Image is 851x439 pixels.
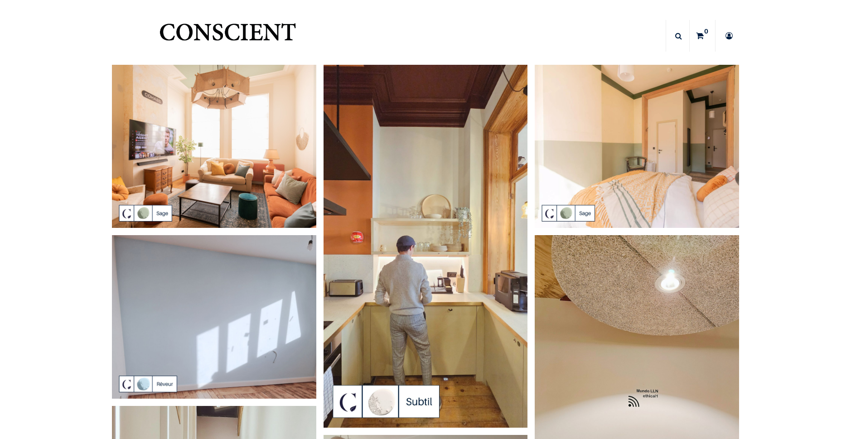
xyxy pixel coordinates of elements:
[112,65,316,228] img: peinture vert sauge
[535,65,739,228] img: peinture vert sauge
[324,65,528,428] img: peinture blanc chaud
[690,20,715,52] a: 0
[112,235,316,399] img: peinture bleu clair
[158,18,298,54] a: Logo of Conscient
[702,27,711,36] sup: 0
[158,18,298,54] img: Conscient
